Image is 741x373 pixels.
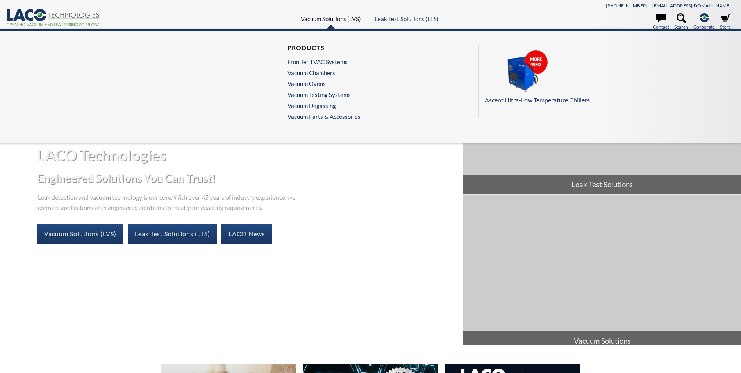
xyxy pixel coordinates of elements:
a: Ascent Ultra-Low Temperature Chillers [485,50,727,105]
a: Search [674,13,688,30]
a: Vacuum Ovens [287,80,357,87]
a: Vacuum Parts & Accessories [287,113,361,120]
a: [PHONE_NUMBER] [606,3,648,9]
a: Vacuum Solutions [463,195,741,351]
span: Leak Test Solutions [463,175,741,194]
a: Vacuum Solutions (LVS) [301,15,361,22]
h4: Products [287,44,357,52]
a: Vacuum Testing Systems [287,91,357,98]
a: Vacuum Chambers [287,69,357,76]
span: Corporate [693,23,715,30]
p: Leak detection and vacuum technology is our core. With over 45 years of industry experience, we c... [37,192,299,212]
a: Store [720,13,731,30]
a: Vacuum Solutions (LVS) [37,224,123,244]
p: Ascent Ultra-Low Temperature Chillers [485,95,727,105]
a: Vacuum Degassing [287,102,357,109]
h2: Engineered Solutions You Can Trust! [37,171,457,185]
img: Ascent_Chillers_Pods__LVS_.png [485,50,563,94]
span: Vacuum Solutions [463,331,741,351]
a: Contact [653,13,669,30]
h1: LACO Technologies [37,145,457,165]
a: Leak Test Solutions (LTS) [128,224,217,244]
a: Frontier TVAC Systems [287,58,357,65]
a: [EMAIL_ADDRESS][DOMAIN_NAME] [652,3,731,9]
a: Leak Test Solutions (LTS) [375,15,439,22]
a: LACO News [221,224,272,244]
